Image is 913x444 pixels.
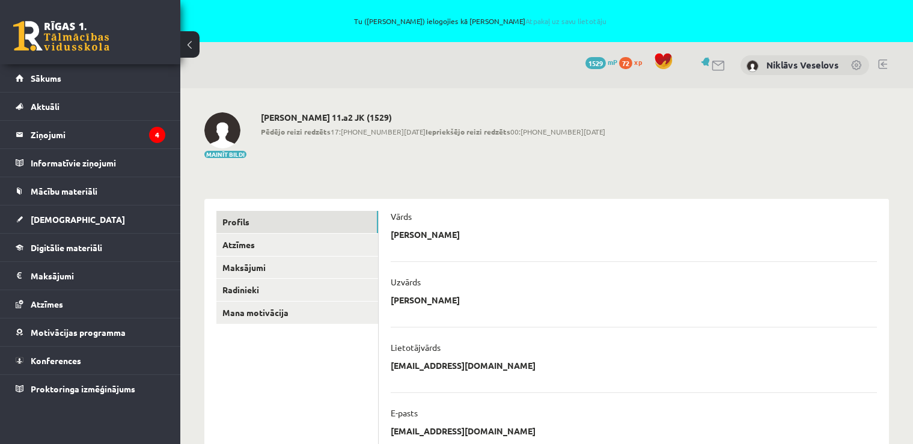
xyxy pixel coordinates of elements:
span: Konferences [31,355,81,366]
img: Niklāvs Veselovs [747,60,759,72]
p: E-pasts [391,407,418,418]
img: Niklāvs Veselovs [204,112,240,148]
p: [PERSON_NAME] [391,294,460,305]
span: [DEMOGRAPHIC_DATA] [31,214,125,225]
i: 4 [149,127,165,143]
span: Atzīmes [31,299,63,309]
a: [DEMOGRAPHIC_DATA] [16,205,165,233]
span: 17:[PHONE_NUMBER][DATE] 00:[PHONE_NUMBER][DATE] [261,126,605,137]
legend: Ziņojumi [31,121,165,148]
a: Motivācijas programma [16,318,165,346]
a: Konferences [16,347,165,374]
span: 72 [619,57,632,69]
p: [PERSON_NAME] [391,229,460,240]
span: Tu ([PERSON_NAME]) ielogojies kā [PERSON_NAME] [138,17,822,25]
a: Proktoringa izmēģinājums [16,375,165,403]
span: 1529 [585,57,606,69]
a: 72 xp [619,57,648,67]
p: Lietotājvārds [391,342,441,353]
a: Maksājumi [16,262,165,290]
a: Informatīvie ziņojumi [16,149,165,177]
p: [EMAIL_ADDRESS][DOMAIN_NAME] [391,360,536,371]
a: Mācību materiāli [16,177,165,205]
span: mP [608,57,617,67]
span: Proktoringa izmēģinājums [31,383,135,394]
b: Iepriekšējo reizi redzēts [426,127,510,136]
h2: [PERSON_NAME] 11.a2 JK (1529) [261,112,605,123]
a: Maksājumi [216,257,378,279]
span: Motivācijas programma [31,327,126,338]
a: Digitālie materiāli [16,234,165,261]
span: Sākums [31,73,61,84]
a: Atzīmes [16,290,165,318]
span: Digitālie materiāli [31,242,102,253]
a: Ziņojumi4 [16,121,165,148]
b: Pēdējo reizi redzēts [261,127,331,136]
button: Mainīt bildi [204,151,246,158]
legend: Informatīvie ziņojumi [31,149,165,177]
a: Rīgas 1. Tālmācības vidusskola [13,21,109,51]
p: Vārds [391,211,412,222]
a: Aktuāli [16,93,165,120]
a: 1529 mP [585,57,617,67]
p: Uzvārds [391,276,421,287]
a: Profils [216,211,378,233]
a: Mana motivācija [216,302,378,324]
a: Sākums [16,64,165,92]
span: Mācību materiāli [31,186,97,196]
span: Aktuāli [31,101,60,112]
a: Niklāvs Veselovs [766,59,838,71]
p: [EMAIL_ADDRESS][DOMAIN_NAME] [391,425,536,436]
a: Atzīmes [216,234,378,256]
span: xp [634,57,642,67]
legend: Maksājumi [31,262,165,290]
a: Radinieki [216,279,378,301]
a: Atpakaļ uz savu lietotāju [525,16,606,26]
